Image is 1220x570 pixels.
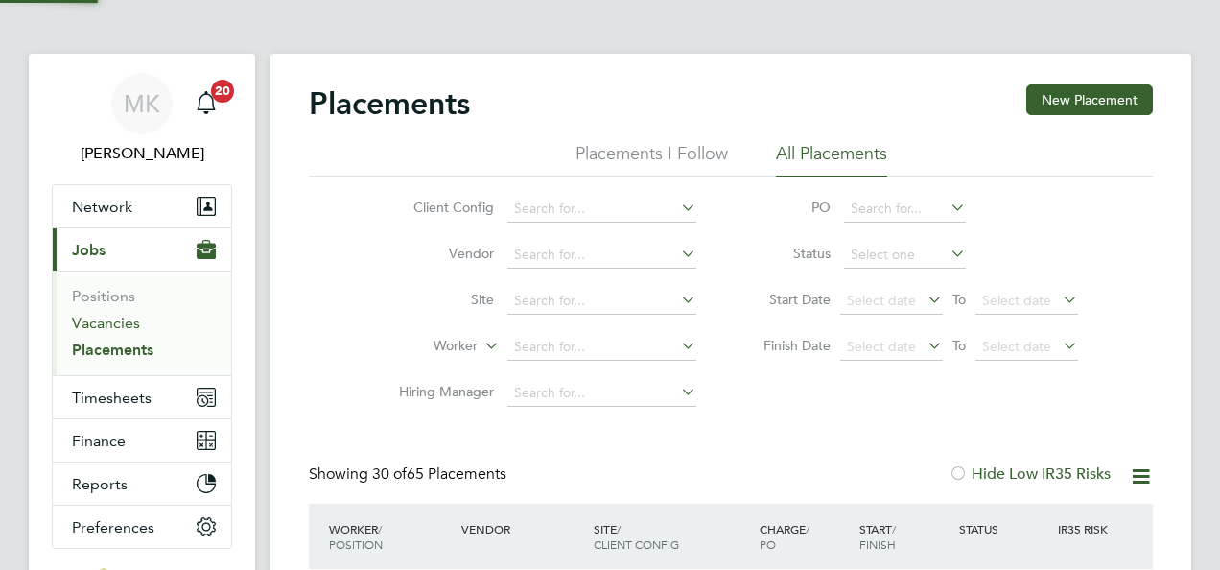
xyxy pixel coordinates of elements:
[124,91,160,116] span: MK
[72,475,128,493] span: Reports
[575,142,728,177] li: Placements I Follow
[72,432,126,450] span: Finance
[72,389,152,407] span: Timesheets
[507,196,696,223] input: Search for...
[384,383,494,400] label: Hiring Manager
[589,511,755,561] div: Site
[954,511,1054,546] div: Status
[507,380,696,407] input: Search for...
[507,288,696,315] input: Search for...
[755,511,855,561] div: Charge
[384,291,494,308] label: Site
[760,521,809,552] span: / PO
[776,142,887,177] li: All Placements
[72,518,154,536] span: Preferences
[72,198,132,216] span: Network
[855,511,954,561] div: Start
[211,80,234,103] span: 20
[53,271,231,375] div: Jobs
[53,463,231,505] button: Reports
[384,245,494,262] label: Vendor
[859,521,896,552] span: / Finish
[53,185,231,227] button: Network
[1053,511,1119,546] div: IR35 Risk
[1026,84,1153,115] button: New Placement
[847,338,916,355] span: Select date
[384,199,494,216] label: Client Config
[744,199,831,216] label: PO
[844,196,966,223] input: Search for...
[847,292,916,309] span: Select date
[53,228,231,271] button: Jobs
[372,464,506,484] span: 65 Placements
[982,338,1051,355] span: Select date
[53,376,231,418] button: Timesheets
[744,337,831,354] label: Finish Date
[52,142,232,165] span: Megan Knowles
[309,84,470,123] h2: Placements
[949,464,1111,484] label: Hide Low IR35 Risks
[367,337,478,356] label: Worker
[947,333,972,358] span: To
[187,73,225,134] a: 20
[457,511,589,546] div: Vendor
[947,287,972,312] span: To
[844,242,966,269] input: Select one
[53,506,231,548] button: Preferences
[72,314,140,332] a: Vacancies
[744,291,831,308] label: Start Date
[72,341,153,359] a: Placements
[507,242,696,269] input: Search for...
[309,464,510,485] div: Showing
[72,241,106,259] span: Jobs
[53,419,231,462] button: Finance
[507,334,696,361] input: Search for...
[72,287,135,305] a: Positions
[52,73,232,165] a: MK[PERSON_NAME]
[982,292,1051,309] span: Select date
[324,511,457,561] div: Worker
[372,464,407,484] span: 30 of
[594,521,679,552] span: / Client Config
[329,521,383,552] span: / Position
[744,245,831,262] label: Status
